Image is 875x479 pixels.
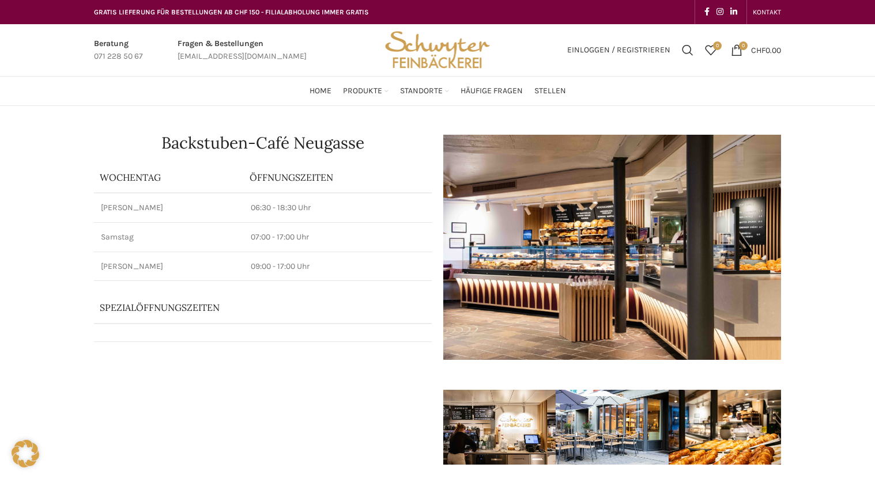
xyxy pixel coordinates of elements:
[101,231,237,243] p: Samstag
[669,390,781,465] img: schwyter-12
[727,4,741,20] a: Linkedin social link
[100,171,238,184] p: Wochentag
[461,86,523,97] span: Häufige Fragen
[88,79,787,102] div: Main navigation
[567,46,670,54] span: Einloggen / Registrieren
[461,79,523,102] a: Häufige Fragen
[753,1,781,24] a: KONTAKT
[101,261,237,272] p: [PERSON_NAME]
[178,37,307,63] a: Infobox link
[699,39,722,62] div: Meine Wunschliste
[534,86,566,97] span: Stellen
[747,1,787,24] div: Secondary navigation
[676,39,699,62] a: Suchen
[381,44,494,54] a: Site logo
[100,301,394,314] p: Spezialöffnungszeiten
[250,171,426,184] p: ÖFFNUNGSZEITEN
[251,231,425,243] p: 07:00 - 17:00 Uhr
[381,24,494,76] img: Bäckerei Schwyter
[713,4,727,20] a: Instagram social link
[725,39,787,62] a: 0 CHF0.00
[94,37,143,63] a: Infobox link
[701,4,713,20] a: Facebook social link
[94,135,432,151] h1: Backstuben-Café Neugasse
[556,390,668,465] img: schwyter-61
[400,79,449,102] a: Standorte
[343,79,389,102] a: Produkte
[310,86,331,97] span: Home
[343,86,382,97] span: Produkte
[699,39,722,62] a: 0
[751,45,781,55] bdi: 0.00
[101,202,237,214] p: [PERSON_NAME]
[251,261,425,272] p: 09:00 - 17:00 Uhr
[310,79,331,102] a: Home
[753,8,781,16] span: KONTAKT
[561,39,676,62] a: Einloggen / Registrieren
[251,202,425,214] p: 06:30 - 18:30 Uhr
[443,390,556,465] img: schwyter-17
[751,45,765,55] span: CHF
[94,8,369,16] span: GRATIS LIEFERUNG FÜR BESTELLUNGEN AB CHF 150 - FILIALABHOLUNG IMMER GRATIS
[534,79,566,102] a: Stellen
[400,86,443,97] span: Standorte
[713,41,722,50] span: 0
[739,41,748,50] span: 0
